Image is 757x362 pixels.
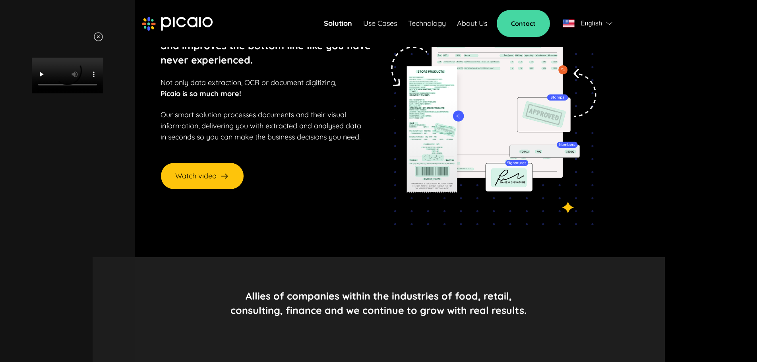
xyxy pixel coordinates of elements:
a: Use Cases [363,18,397,29]
a: Technology [408,18,446,29]
a: About Us [457,18,487,29]
img: flag [606,22,612,25]
img: arrow-right [220,171,229,181]
img: video-close-icon [93,32,103,42]
span: Not only data extraction, OCR or document digitizing, [161,78,336,87]
a: Solution [324,18,352,29]
img: picaio-logo [142,17,213,31]
button: flagEnglishflag [560,15,616,31]
a: Contact [497,10,550,37]
button: Watch video [161,163,244,190]
p: Allies of companies within the industries of food, retail, consulting, finance and we continue to... [230,289,527,317]
video: Your browser does not support HTML video. [32,58,103,93]
span: English [581,18,602,29]
img: flag [563,19,575,27]
strong: Picaio is so much more! [161,89,241,98]
p: Our smart solution processes documents and their visual information, delivering you with extracte... [161,109,361,143]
